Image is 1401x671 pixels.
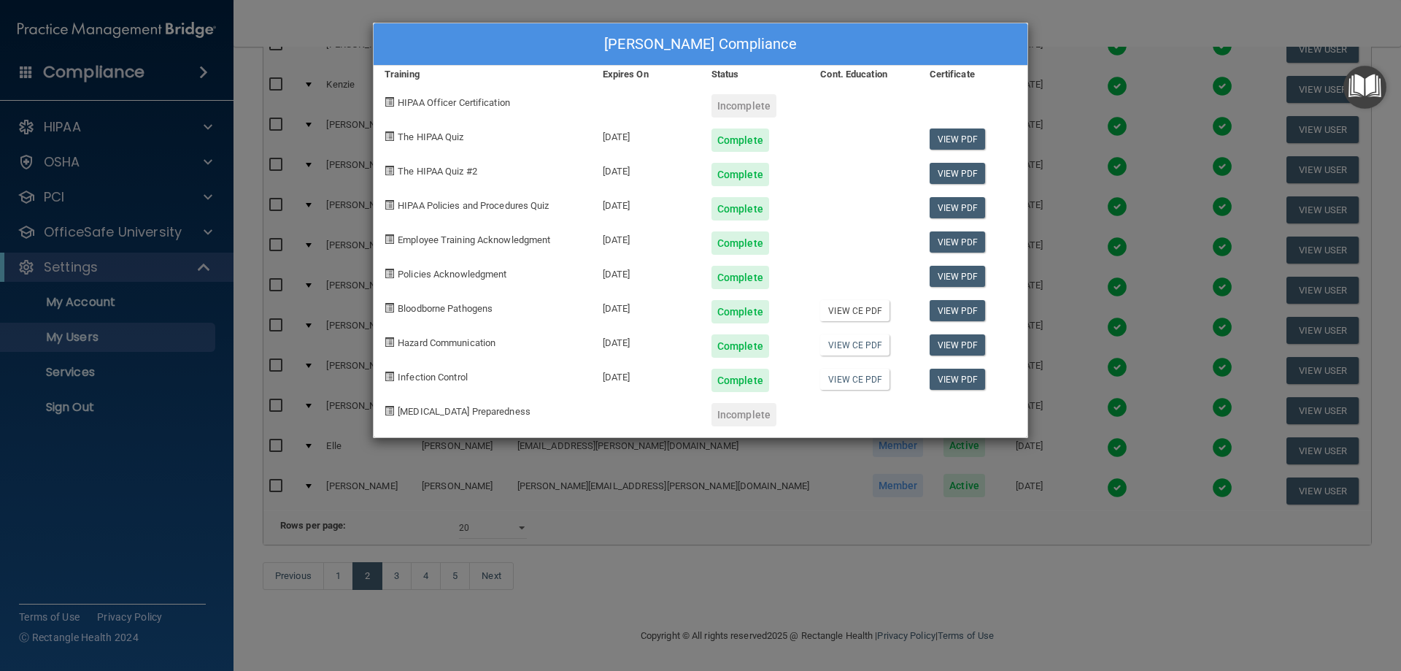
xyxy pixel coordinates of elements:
[398,234,550,245] span: Employee Training Acknowledgment
[592,323,700,358] div: [DATE]
[592,152,700,186] div: [DATE]
[592,66,700,83] div: Expires On
[592,255,700,289] div: [DATE]
[398,337,495,348] span: Hazard Communication
[592,221,700,255] div: [DATE]
[711,300,769,323] div: Complete
[592,186,700,221] div: [DATE]
[398,269,506,280] span: Policies Acknowledgment
[711,129,769,152] div: Complete
[930,197,986,218] a: View PDF
[930,369,986,390] a: View PDF
[930,334,986,356] a: View PDF
[711,369,769,392] div: Complete
[930,231,986,253] a: View PDF
[711,266,769,289] div: Complete
[398,303,493,314] span: Bloodborne Pathogens
[374,23,1027,66] div: [PERSON_NAME] Compliance
[592,358,700,392] div: [DATE]
[700,66,809,83] div: Status
[711,94,776,118] div: Incomplete
[592,289,700,323] div: [DATE]
[711,231,769,255] div: Complete
[592,118,700,152] div: [DATE]
[374,66,592,83] div: Training
[809,66,918,83] div: Cont. Education
[398,131,463,142] span: The HIPAA Quiz
[711,163,769,186] div: Complete
[820,369,889,390] a: View CE PDF
[711,403,776,426] div: Incomplete
[711,334,769,358] div: Complete
[930,163,986,184] a: View PDF
[398,406,530,417] span: [MEDICAL_DATA] Preparedness
[398,200,549,211] span: HIPAA Policies and Procedures Quiz
[820,334,889,356] a: View CE PDF
[919,66,1027,83] div: Certificate
[930,300,986,321] a: View PDF
[398,372,468,383] span: Infection Control
[711,197,769,221] div: Complete
[930,266,986,287] a: View PDF
[1343,66,1386,109] button: Open Resource Center
[398,97,510,108] span: HIPAA Officer Certification
[930,129,986,150] a: View PDF
[820,300,889,321] a: View CE PDF
[398,166,477,177] span: The HIPAA Quiz #2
